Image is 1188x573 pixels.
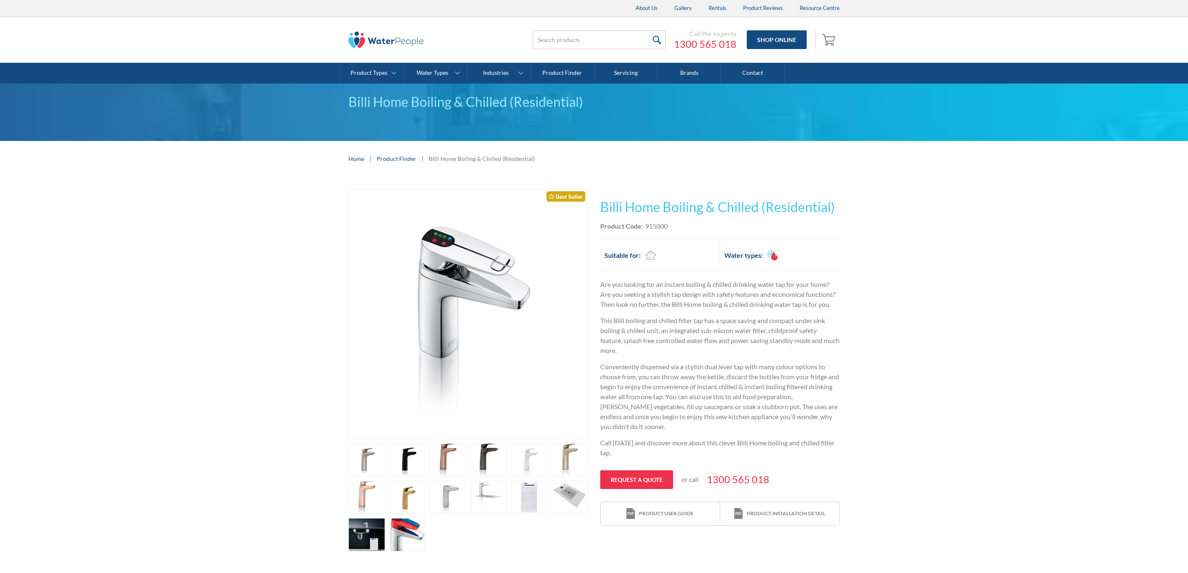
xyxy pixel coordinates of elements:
a: open lightbox [348,443,385,477]
a: open lightbox [348,189,588,439]
div: | [420,153,425,163]
img: The Water People [348,32,423,48]
div: Product user guide [639,510,693,517]
a: print iconProduct user guide [601,502,720,526]
input: Search products [532,30,666,49]
img: shopping cart [822,33,838,46]
div: Industries [483,69,509,77]
a: 1300 565 018 [707,472,769,487]
div: Billi Home Boiling & Chilled (Residential) [348,92,840,112]
a: open lightbox [348,518,385,551]
p: Are you looking for an instant boiling & chilled drinking water tap for your home? Are you seekin... [600,279,840,309]
a: Product Finder [377,154,416,163]
a: open lightbox [389,481,426,514]
a: Brands [658,63,721,84]
div: Product Types [350,69,388,77]
div: Billi Home Boiling & Chilled (Residential) [429,154,534,163]
a: open lightbox [470,481,507,514]
a: Industries [467,63,530,84]
a: open lightbox [430,481,466,514]
a: open lightbox [389,443,426,477]
a: Shop Online [747,30,807,49]
a: Product Finder [531,63,594,84]
p: Call [DATE] and discover more about this clever Billi Home boiling and chilled filter tap. [600,438,840,458]
a: Contact [721,63,784,84]
a: open lightbox [552,443,588,477]
div: Water Types [417,69,448,77]
img: print icon [626,508,635,519]
a: open lightbox [470,443,507,477]
div: Product installation detail [747,510,825,517]
div: Best Seller [547,191,585,202]
div: 915000 [645,221,668,231]
p: This Billi boiling and chilled filter tap has a space saving and compact under sink boiling & chi... [600,316,840,356]
a: 1300 565 018 [674,38,736,50]
div: | [368,153,373,163]
a: open lightbox [389,518,426,551]
a: print iconProduct installation detail [720,502,839,526]
p: Conveniently dispensed via a stylish dual lever tap with many colour options to choose from, you ... [600,362,840,432]
a: Home [348,154,364,163]
p: or call [681,474,698,484]
a: Servicing [594,63,658,84]
a: Request a quote [600,470,673,489]
img: print icon [734,508,743,519]
a: Water Types [404,63,467,84]
h2: Suitable for: [604,250,641,260]
h1: Billi Home Boiling & Chilled (Residential) [600,197,840,217]
strong: Product Code: [600,222,643,230]
h2: Water types: [724,250,763,260]
a: open lightbox [511,481,547,514]
img: Billi Home Boiling & Chilled (Residential) [385,189,551,439]
div: Call the experts [674,30,736,38]
a: open lightbox [430,443,466,477]
a: Open cart [820,30,840,50]
a: open lightbox [511,443,547,477]
a: open lightbox [348,481,385,514]
a: Product Types [340,63,403,84]
a: open lightbox [552,481,588,514]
